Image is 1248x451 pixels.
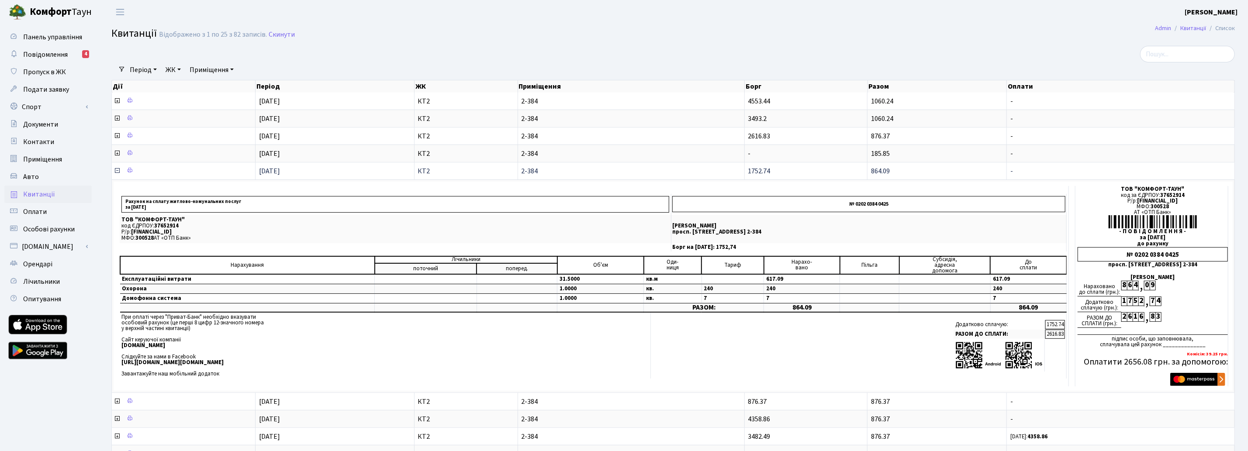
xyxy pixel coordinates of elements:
div: , [1144,296,1150,306]
span: [DATE] [259,114,280,124]
span: 1060.24 [871,114,893,124]
td: Об'єм [557,256,644,274]
span: 2-384 [522,168,741,175]
span: 2616.83 [748,131,771,141]
b: Комісія: 39.25 грн. [1187,351,1228,357]
div: 7 [1127,296,1133,306]
span: КТ2 [418,150,514,157]
a: Квитанції [1180,24,1206,33]
div: АТ «ОТП Банк» [1078,210,1228,215]
span: Опитування [23,294,61,304]
div: МФО: [1078,204,1228,210]
td: РАЗОМ: [644,303,764,312]
span: - [1010,150,1231,157]
div: 9 [1150,281,1155,290]
span: 864.09 [871,166,890,176]
td: Пільга [840,256,899,274]
a: ЖК [162,62,184,77]
td: 617.09 [764,274,840,284]
td: 1752.74 [1045,320,1065,329]
div: 6 [1127,312,1133,322]
span: Пропуск в ЖК [23,67,66,77]
span: 2-384 [522,115,741,122]
th: Дії [112,80,256,93]
td: Експлуатаційні витрати [120,274,375,284]
td: 7 [702,293,764,303]
span: 2-384 [522,150,741,157]
span: [DATE] [259,432,280,441]
div: Р/р: [1078,198,1228,204]
td: 864.09 [764,303,840,312]
a: Оплати [4,203,92,220]
span: КТ2 [418,168,514,175]
td: До cплати [990,256,1066,274]
div: за [DATE] [1078,235,1228,241]
div: Додатково сплачую (грн.): [1078,296,1121,312]
div: Нараховано до сплати (грн.): [1078,281,1121,296]
div: 3 [1155,312,1161,322]
div: 7 [1150,296,1155,306]
span: [DATE] [259,414,280,424]
a: Опитування [4,290,92,308]
span: 1752.74 [748,166,771,176]
span: Особові рахунки [23,224,75,234]
th: ЖК [415,80,518,93]
a: Лічильники [4,273,92,290]
div: РАЗОМ ДО СПЛАТИ (грн.): [1078,312,1121,328]
span: 300528 [135,234,154,242]
span: КТ2 [418,115,514,122]
td: 7 [990,293,1066,303]
td: Тариф [702,256,764,274]
a: Спорт [4,98,92,116]
a: Подати заявку [4,81,92,98]
span: Оплати [23,207,47,217]
td: кв. [644,284,702,293]
td: Охорона [120,284,375,293]
span: - [1010,168,1231,175]
span: - [1010,98,1231,105]
div: № 0202 0384 0425 [1078,247,1228,262]
span: 4358.86 [748,414,771,424]
span: 2-384 [522,416,741,423]
p: Р/р: [121,229,669,235]
span: - [1010,133,1231,140]
span: - [1010,115,1231,122]
div: 4 [1133,281,1138,290]
span: 876.37 [871,397,890,406]
td: Субсидія, адресна допомога [899,256,991,274]
b: [PERSON_NAME] [1185,7,1238,17]
span: 3493.2 [748,114,767,124]
img: apps-qrcodes.png [955,341,1043,369]
span: Документи [23,120,58,129]
span: Орендарі [23,259,52,269]
p: Борг на [DATE]: 1752,74 [672,244,1065,250]
a: Авто [4,168,92,186]
span: Приміщення [23,155,62,164]
div: підпис особи, що заповнювала, сплачувала цей рахунок ______________ [1078,334,1228,348]
span: 37652914 [1160,191,1185,199]
div: 5 [1133,296,1138,306]
span: КТ2 [418,98,514,105]
b: Комфорт [30,5,72,19]
td: кв. [644,293,702,303]
div: 8 [1150,312,1155,322]
td: 240 [764,284,840,293]
span: Повідомлення [23,50,68,59]
span: 3482.49 [748,432,771,441]
p: ТОВ "КОМФОРТ-ТАУН" [121,217,669,223]
a: [DOMAIN_NAME] [4,238,92,255]
span: Панель управління [23,32,82,42]
a: Приміщення [4,151,92,168]
span: 185.85 [871,149,890,158]
span: - [1010,398,1231,405]
span: 876.37 [748,397,767,406]
a: Квитанції [4,186,92,203]
td: Лічильники [375,256,557,263]
div: Відображено з 1 по 25 з 82 записів. [159,31,267,39]
div: 8 [1121,281,1127,290]
td: 864.09 [990,303,1066,312]
span: - [1010,416,1231,423]
span: [FINANCIAL_ID] [131,228,172,236]
td: Додатково сплачую: [954,320,1045,329]
span: Подати заявку [23,85,69,94]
